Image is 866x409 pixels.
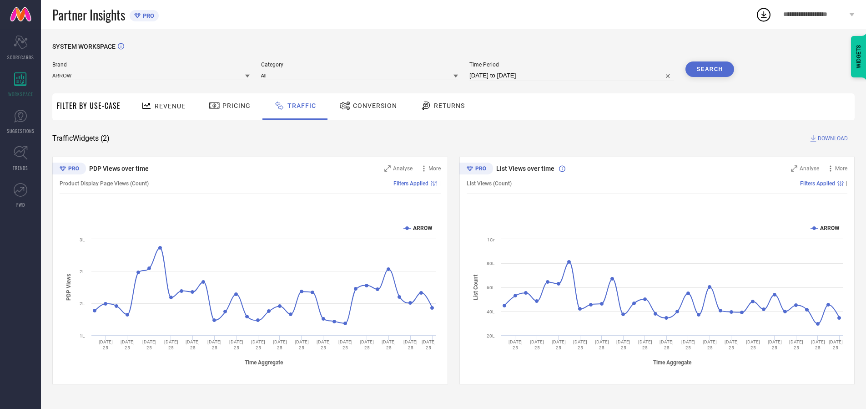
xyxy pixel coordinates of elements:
[820,225,840,231] text: ARROW
[724,339,738,350] text: [DATE] 25
[487,237,495,242] text: 1Cr
[428,165,441,172] span: More
[142,339,156,350] text: [DATE] 25
[57,100,121,111] span: Filter By Use-Case
[530,339,544,350] text: [DATE] 25
[800,165,819,172] span: Analyse
[155,102,186,110] span: Revenue
[338,339,352,350] text: [DATE] 25
[353,102,397,109] span: Conversion
[496,165,554,172] span: List Views over time
[393,180,428,187] span: Filters Applied
[121,339,135,350] text: [DATE] 25
[393,165,413,172] span: Analyse
[573,339,587,350] text: [DATE] 25
[287,102,316,109] span: Traffic
[811,339,825,350] text: [DATE] 25
[638,339,652,350] text: [DATE] 25
[828,339,842,350] text: [DATE] 25
[800,180,835,187] span: Filters Applied
[99,339,113,350] text: [DATE] 25
[703,339,717,350] text: [DATE] 25
[403,339,418,350] text: [DATE] 25
[382,339,396,350] text: [DATE] 25
[7,128,35,134] span: SUGGESTIONS
[60,180,149,187] span: Product Display Page Views (Count)
[487,285,495,290] text: 60L
[229,339,243,350] text: [DATE] 25
[413,225,433,231] text: ARROW
[469,61,674,68] span: Time Period
[467,180,512,187] span: List Views (Count)
[818,134,848,143] span: DOWNLOAD
[164,339,178,350] text: [DATE] 25
[746,339,760,350] text: [DATE] 25
[251,339,265,350] text: [DATE] 25
[52,5,125,24] span: Partner Insights
[791,165,797,172] svg: Zoom
[141,12,154,19] span: PRO
[434,102,465,109] span: Returns
[846,180,847,187] span: |
[384,165,391,172] svg: Zoom
[681,339,695,350] text: [DATE] 25
[459,163,493,176] div: Premium
[52,61,250,68] span: Brand
[89,165,149,172] span: PDP Views over time
[13,164,28,171] span: TRENDS
[835,165,847,172] span: More
[80,301,85,306] text: 2L
[207,339,222,350] text: [DATE] 25
[422,339,436,350] text: [DATE] 25
[295,339,309,350] text: [DATE] 25
[80,333,85,338] text: 1L
[755,6,772,23] div: Open download list
[616,339,630,350] text: [DATE] 25
[52,134,110,143] span: Traffic Widgets ( 2 )
[80,269,85,274] text: 2L
[80,237,85,242] text: 3L
[317,339,331,350] text: [DATE] 25
[7,54,34,61] span: SCORECARDS
[16,201,25,208] span: FWD
[473,274,479,300] tspan: List Count
[8,91,33,97] span: WORKSPACE
[245,359,283,366] tspan: Time Aggregate
[186,339,200,350] text: [DATE] 25
[261,61,458,68] span: Category
[551,339,565,350] text: [DATE] 25
[439,180,441,187] span: |
[469,70,674,81] input: Select time period
[789,339,803,350] text: [DATE] 25
[52,163,86,176] div: Premium
[767,339,781,350] text: [DATE] 25
[508,339,522,350] text: [DATE] 25
[653,359,691,366] tspan: Time Aggregate
[660,339,674,350] text: [DATE] 25
[487,261,495,266] text: 80L
[222,102,251,109] span: Pricing
[52,43,116,50] span: SYSTEM WORKSPACE
[487,333,495,338] text: 20L
[487,309,495,314] text: 40L
[594,339,609,350] text: [DATE] 25
[685,61,735,77] button: Search
[360,339,374,350] text: [DATE] 25
[65,274,72,301] tspan: PDP Views
[273,339,287,350] text: [DATE] 25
